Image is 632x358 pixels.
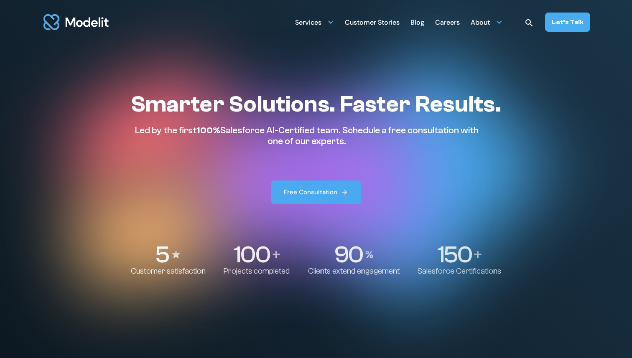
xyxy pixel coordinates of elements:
a: home [42,9,110,35]
span: 100% [196,125,220,136]
img: Percentage [365,251,374,258]
div: About [471,15,490,31]
h1: Smarter Solutions. Faster Results. [131,91,501,118]
img: arrow right [341,188,348,196]
p: 90 [334,243,362,267]
a: Careers [435,14,460,30]
img: Plus [474,251,482,258]
div: Services [295,15,321,31]
div: Customer Stories [345,15,400,31]
img: Stars [171,249,181,259]
p: Salesforce Certifications [418,267,501,276]
p: 100 [234,243,270,267]
a: Blog [410,14,424,30]
a: Free Consultation [271,180,361,204]
div: Let’s Talk [552,18,584,27]
p: Customer satisfaction [131,267,206,276]
p: Led by the first Salesforce AI-Certified team. Schedule a free consultation with one of our experts. [131,125,483,147]
div: About [471,14,502,30]
img: modelit logo [42,9,110,35]
img: Plus [273,251,280,258]
p: 5 [155,243,168,267]
a: Let’s Talk [545,13,590,32]
div: Services [295,14,334,30]
div: Careers [435,15,460,31]
div: Blog [410,15,424,31]
p: Clients extend engagement [308,267,400,276]
p: Projects completed [224,267,290,276]
div: Free Consultation [284,188,337,197]
p: 150 [437,243,472,267]
a: Customer Stories [345,14,400,30]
